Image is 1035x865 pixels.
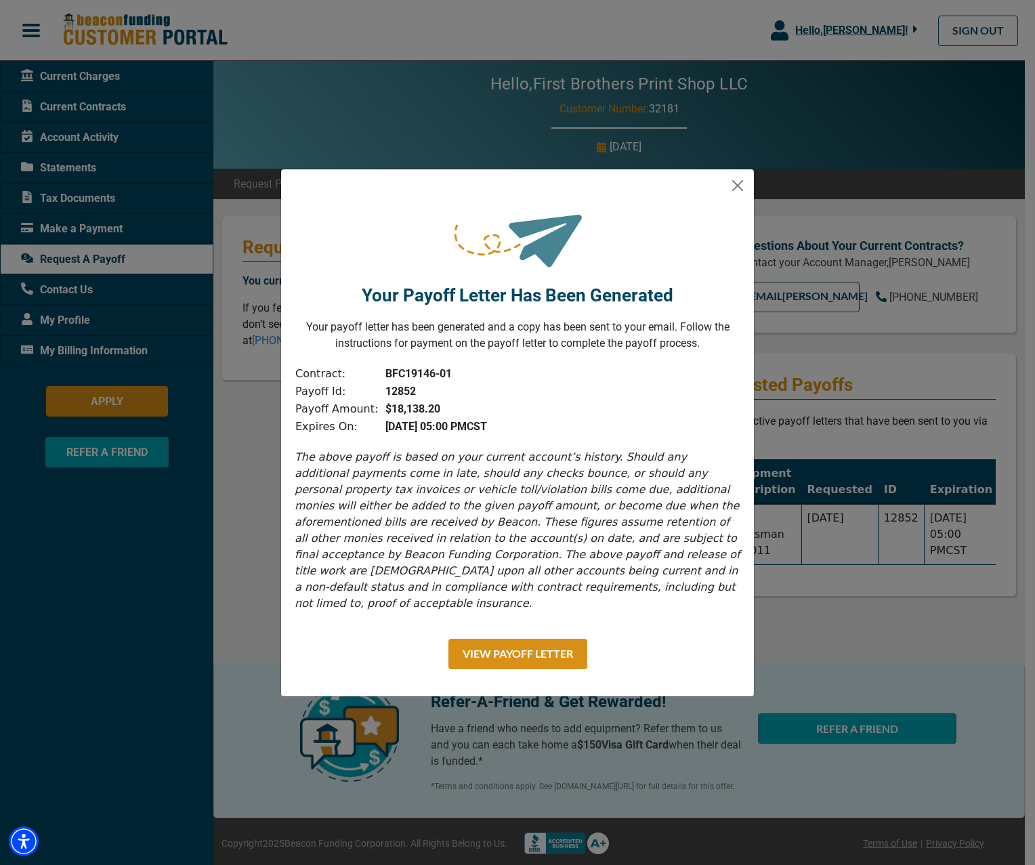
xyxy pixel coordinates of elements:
img: request-sent.png [452,191,583,276]
button: View Payoff Letter [448,639,587,669]
b: $18,138.20 [385,402,440,415]
button: Close [727,175,748,196]
b: [DATE] 05:00 PM CST [385,420,487,433]
td: Expires On: [295,418,379,436]
b: 12852 [385,385,416,398]
div: Accessibility Menu [9,826,39,856]
p: Your Payoff Letter Has Been Generated [362,282,673,309]
td: Payoff Id: [295,383,379,400]
p: Your payoff letter has been generated and a copy has been sent to your email. Follow the instruct... [292,319,743,352]
b: BFC19146-01 [385,367,452,380]
td: Payoff Amount: [295,400,379,418]
i: The above payoff is based on your current account’s history. Should any additional payments come ... [295,450,740,610]
td: Contract: [295,365,379,383]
